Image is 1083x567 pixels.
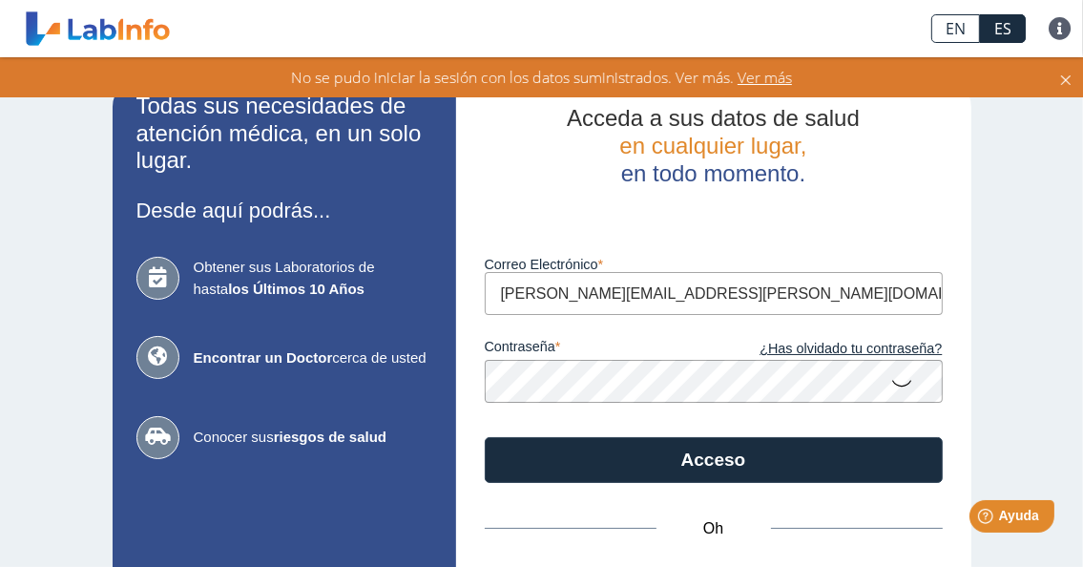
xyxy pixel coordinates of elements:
[136,93,422,174] font: Todas sus necesidades de atención médica, en un solo lugar.
[194,349,333,366] font: Encontrar un Doctor
[485,257,598,272] font: Correo Electrónico
[194,259,375,297] font: Obtener sus Laboratorios de hasta
[913,493,1062,546] iframe: Lanzador de widgets de ayuda
[703,520,723,536] font: Oh
[681,450,746,470] font: Acceso
[291,67,734,88] font: No se pudo iniciar la sesión con los datos suministrados. Ver más.
[946,18,966,39] font: EN
[485,437,943,483] button: Acceso
[274,429,386,445] font: riesgos de salud
[621,160,805,186] font: en todo momento.
[485,339,555,354] font: contraseña
[136,199,331,222] font: Desde aquí podrás...
[194,429,274,445] font: Conocer sus
[994,18,1011,39] font: ES
[760,341,942,356] font: ¿Has olvidado tu contraseña?
[714,339,943,360] a: ¿Has olvidado tu contraseña?
[619,133,806,158] font: en cualquier lugar,
[228,281,364,297] font: los Últimos 10 Años
[567,105,860,131] font: Acceda a sus datos de salud
[332,349,426,366] font: cerca de usted
[738,67,792,88] font: Ver más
